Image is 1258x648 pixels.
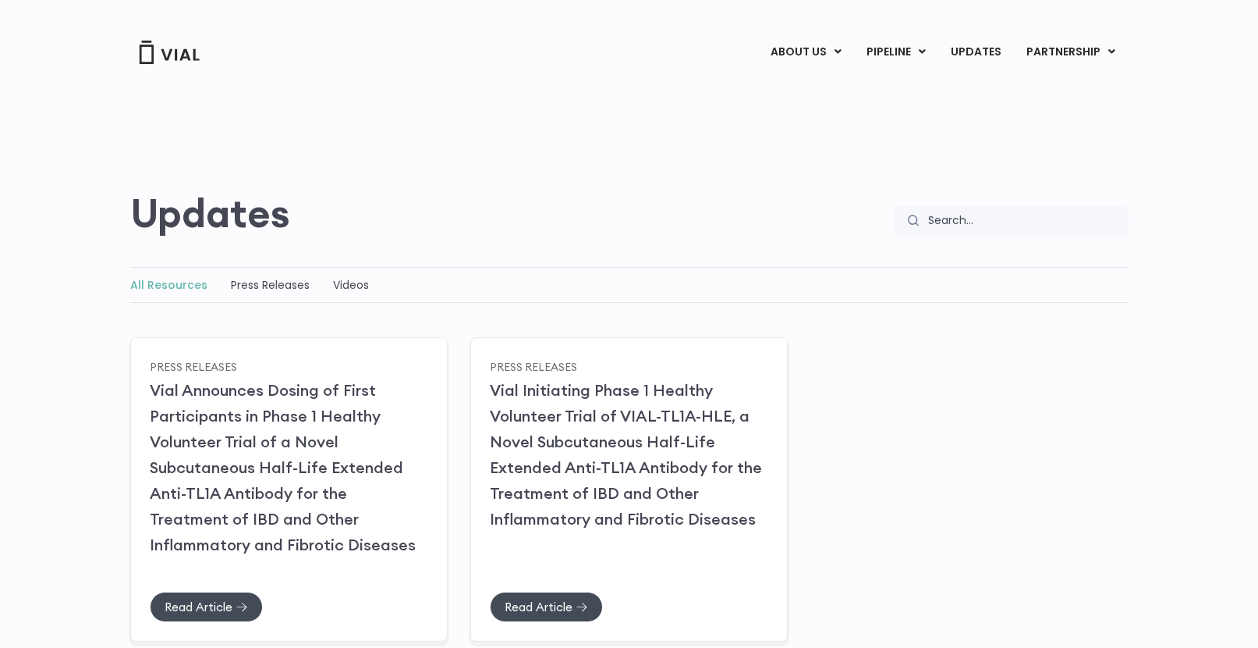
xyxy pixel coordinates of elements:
a: Read Article [490,592,603,622]
a: Videos [333,277,369,293]
a: ABOUT USMenu Toggle [758,39,853,66]
span: Read Article [505,601,572,613]
h2: Updates [130,190,290,236]
a: Vial Announces Dosing of First Participants in Phase 1 Healthy Volunteer Trial of a Novel Subcuta... [150,380,416,554]
a: Press Releases [490,359,577,373]
a: PIPELINEMenu Toggle [854,39,937,66]
a: Vial Initiating Phase 1 Healthy Volunteer Trial of VIAL-TL1A-HLE, a Novel Subcutaneous Half-Life ... [490,380,762,529]
a: PARTNERSHIPMenu Toggle [1014,39,1128,66]
a: All Resources [130,277,207,293]
a: Read Article [150,592,263,622]
span: Read Article [165,601,232,613]
img: Vial Logo [138,41,200,64]
a: Press Releases [231,277,310,293]
a: UPDATES [938,39,1013,66]
a: Press Releases [150,359,237,373]
input: Search... [919,206,1129,236]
